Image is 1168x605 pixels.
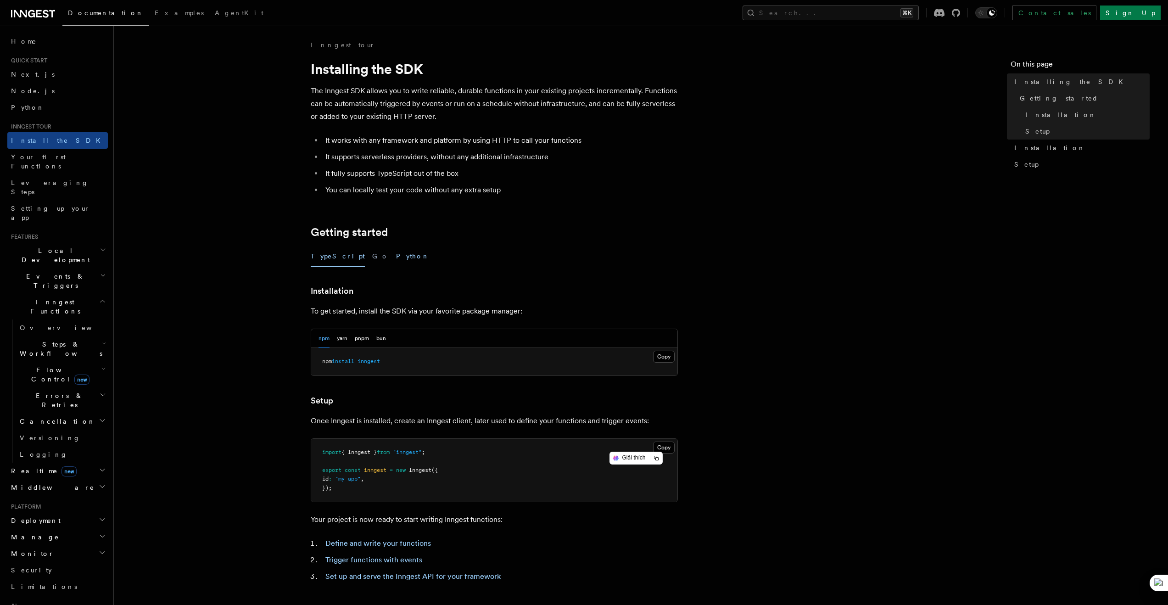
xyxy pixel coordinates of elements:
[322,467,341,473] span: export
[16,446,108,463] a: Logging
[311,305,678,318] p: To get started, install the SDK via your favorite package manager:
[396,246,430,267] button: Python
[11,179,89,196] span: Leveraging Steps
[323,134,678,147] li: It works with any framework and platform by using HTTP to call your functions
[7,123,51,130] span: Inngest tour
[16,417,95,426] span: Cancellation
[68,9,144,17] span: Documentation
[409,467,431,473] span: Inngest
[1011,59,1150,73] h4: On this page
[11,37,37,46] span: Home
[20,324,114,331] span: Overview
[7,529,108,545] button: Manage
[1025,127,1050,136] span: Setup
[311,394,333,407] a: Setup
[341,449,377,455] span: { Inngest }
[7,99,108,116] a: Python
[7,57,47,64] span: Quick start
[7,516,61,525] span: Deployment
[390,467,393,473] span: =
[7,483,95,492] span: Middleware
[7,294,108,319] button: Inngest Functions
[311,40,375,50] a: Inngest tour
[393,449,422,455] span: "inngest"
[16,319,108,336] a: Overview
[16,362,108,387] button: Flow Controlnew
[16,391,100,409] span: Errors & Retries
[11,71,55,78] span: Next.js
[358,358,380,364] span: inngest
[7,242,108,268] button: Local Development
[355,329,369,348] button: pnpm
[11,566,52,574] span: Security
[653,442,675,454] button: Copy
[11,87,55,95] span: Node.js
[376,329,386,348] button: bun
[62,3,149,26] a: Documentation
[7,246,100,264] span: Local Development
[422,449,425,455] span: ;
[1014,77,1129,86] span: Installing the SDK
[1100,6,1161,20] a: Sign Up
[7,132,108,149] a: Install the SDK
[337,329,347,348] button: yarn
[364,467,386,473] span: inngest
[322,358,332,364] span: npm
[323,151,678,163] li: It supports serverless providers, without any additional infrastructure
[209,3,269,25] a: AgentKit
[7,297,99,316] span: Inngest Functions
[1022,106,1150,123] a: Installation
[16,413,108,430] button: Cancellation
[7,549,54,558] span: Monitor
[311,285,353,297] a: Installation
[372,246,389,267] button: Go
[7,503,41,510] span: Platform
[335,476,361,482] span: "my-app"
[311,246,365,267] button: TypeScript
[1011,156,1150,173] a: Setup
[900,8,913,17] kbd: ⌘K
[7,532,59,542] span: Manage
[215,9,263,17] span: AgentKit
[11,137,106,144] span: Install the SDK
[7,33,108,50] a: Home
[1012,6,1096,20] a: Contact sales
[11,104,45,111] span: Python
[1014,143,1085,152] span: Installation
[311,226,388,239] a: Getting started
[16,340,102,358] span: Steps & Workflows
[7,562,108,578] a: Security
[11,205,90,221] span: Setting up your app
[377,449,390,455] span: from
[149,3,209,25] a: Examples
[155,9,204,17] span: Examples
[11,583,77,590] span: Limitations
[653,351,675,363] button: Copy
[345,467,361,473] span: const
[7,174,108,200] a: Leveraging Steps
[319,329,330,348] button: npm
[1020,94,1098,103] span: Getting started
[7,272,100,290] span: Events & Triggers
[1016,90,1150,106] a: Getting started
[1022,123,1150,140] a: Setup
[1014,160,1039,169] span: Setup
[16,365,101,384] span: Flow Control
[7,319,108,463] div: Inngest Functions
[20,434,80,442] span: Versioning
[1025,110,1096,119] span: Installation
[7,545,108,562] button: Monitor
[325,555,422,564] a: Trigger functions with events
[7,200,108,226] a: Setting up your app
[16,336,108,362] button: Steps & Workflows
[396,467,406,473] span: new
[329,476,332,482] span: :
[74,375,89,385] span: new
[16,430,108,446] a: Versioning
[325,572,501,581] a: Set up and serve the Inngest API for your framework
[20,451,67,458] span: Logging
[1011,73,1150,90] a: Installing the SDK
[332,358,354,364] span: install
[431,467,438,473] span: ({
[322,485,332,491] span: });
